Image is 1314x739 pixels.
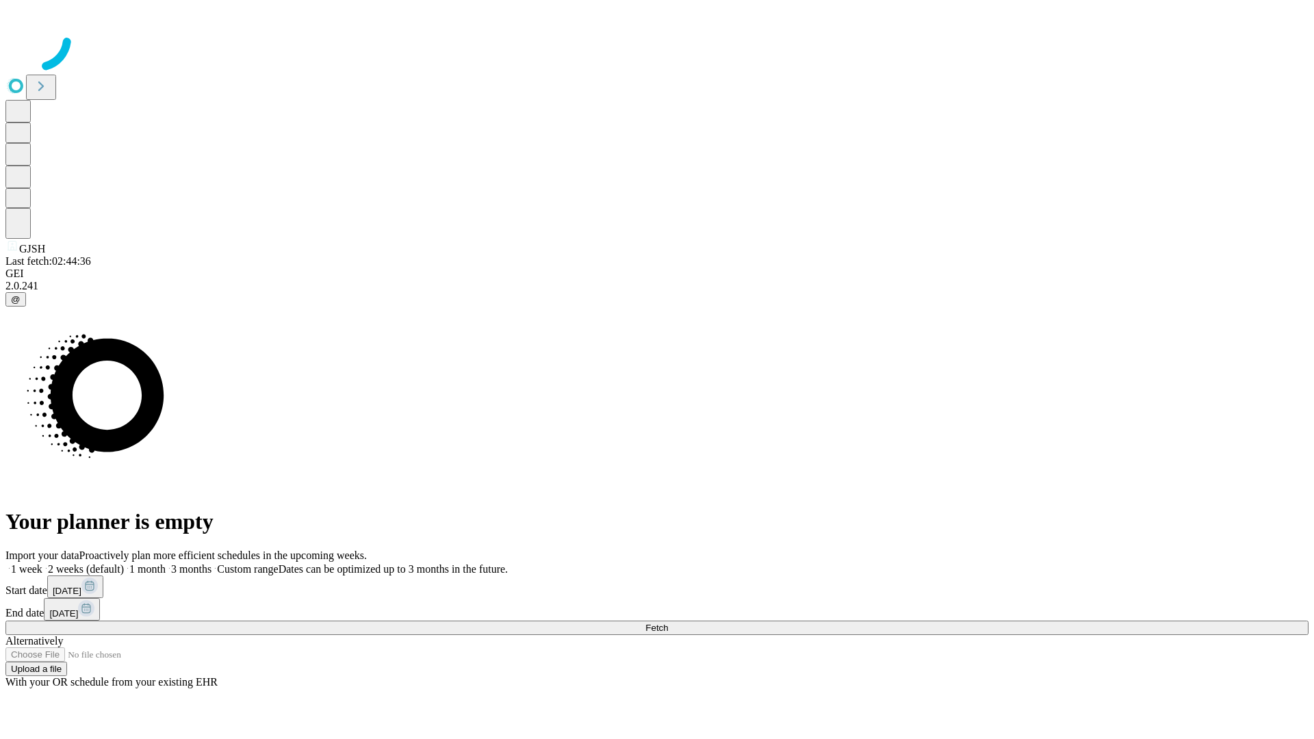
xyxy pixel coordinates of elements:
[171,563,211,575] span: 3 months
[48,563,124,575] span: 2 weeks (default)
[217,563,278,575] span: Custom range
[5,255,91,267] span: Last fetch: 02:44:36
[47,575,103,598] button: [DATE]
[129,563,166,575] span: 1 month
[5,621,1309,635] button: Fetch
[5,635,63,647] span: Alternatively
[5,509,1309,534] h1: Your planner is empty
[5,280,1309,292] div: 2.0.241
[5,575,1309,598] div: Start date
[49,608,78,619] span: [DATE]
[279,563,508,575] span: Dates can be optimized up to 3 months in the future.
[11,294,21,304] span: @
[11,563,42,575] span: 1 week
[79,549,367,561] span: Proactively plan more efficient schedules in the upcoming weeks.
[5,662,67,676] button: Upload a file
[645,623,668,633] span: Fetch
[5,549,79,561] span: Import your data
[44,598,100,621] button: [DATE]
[5,598,1309,621] div: End date
[5,268,1309,280] div: GEI
[53,586,81,596] span: [DATE]
[5,676,218,688] span: With your OR schedule from your existing EHR
[19,243,45,255] span: GJSH
[5,292,26,307] button: @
